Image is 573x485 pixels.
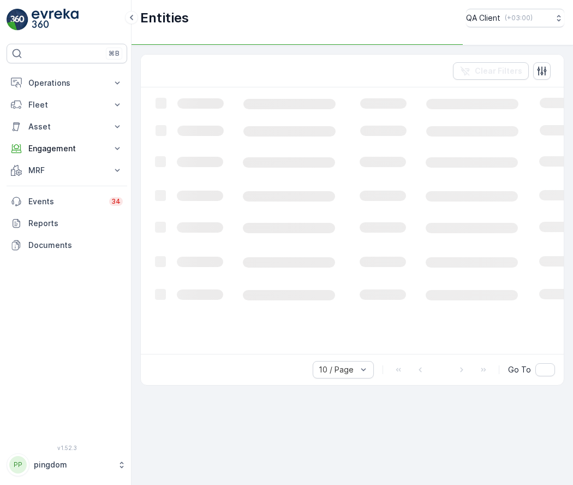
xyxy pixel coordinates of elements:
[7,445,127,451] span: v 1.52.3
[28,240,123,251] p: Documents
[466,13,500,23] p: QA Client
[7,116,127,138] button: Asset
[32,9,79,31] img: logo_light-DOdMpM7g.png
[34,459,112,470] p: pingdom
[140,9,189,27] p: Entities
[28,218,123,229] p: Reports
[7,9,28,31] img: logo
[28,165,105,176] p: MRF
[7,453,127,476] button: PPpingdom
[453,62,529,80] button: Clear Filters
[7,234,127,256] a: Documents
[7,94,127,116] button: Fleet
[475,66,522,76] p: Clear Filters
[28,78,105,88] p: Operations
[28,143,105,154] p: Engagement
[466,9,564,27] button: QA Client(+03:00)
[28,196,103,207] p: Events
[7,72,127,94] button: Operations
[505,14,533,22] p: ( +03:00 )
[7,138,127,159] button: Engagement
[28,99,105,110] p: Fleet
[109,49,120,58] p: ⌘B
[111,197,121,206] p: 34
[508,364,531,375] span: Go To
[7,212,127,234] a: Reports
[9,456,27,474] div: PP
[7,159,127,181] button: MRF
[7,191,127,212] a: Events34
[28,121,105,132] p: Asset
